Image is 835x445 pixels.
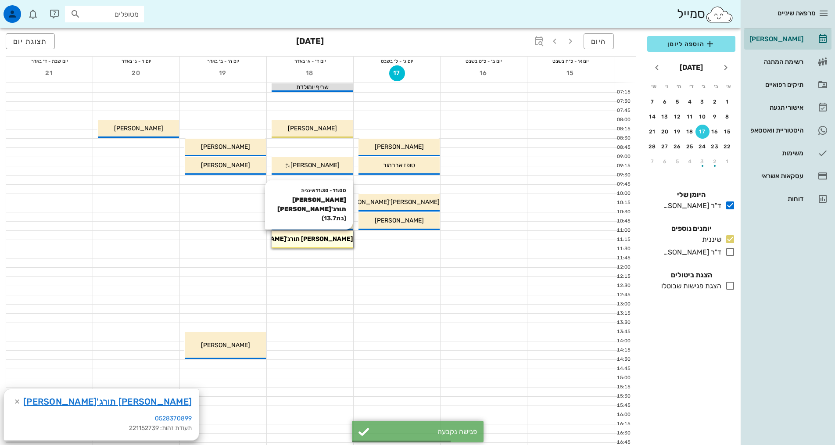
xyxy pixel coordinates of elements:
div: שיננית [699,234,721,245]
div: תיקים רפואיים [748,81,803,88]
button: 18 [683,125,697,139]
div: 07:45 [614,107,632,115]
button: 17 [695,125,710,139]
a: תיקים רפואיים [744,74,831,95]
span: [PERSON_NAME] תורג'[PERSON_NAME] [234,235,353,243]
div: 28 [645,144,659,150]
span: [PERSON_NAME]'[PERSON_NAME] [340,198,440,206]
span: טופז אברמוב [383,161,415,169]
span: [PERSON_NAME] [290,161,340,169]
div: עסקאות אשראי [748,172,803,179]
button: [DATE] [676,59,706,76]
h4: הצגת ביטולים [647,270,735,280]
th: ו׳ [660,79,672,94]
span: [PERSON_NAME] [375,143,424,151]
div: 11:00 [614,227,632,234]
div: 19 [670,129,684,135]
div: סמייל [677,5,734,24]
button: 26 [670,140,684,154]
button: 7 [645,154,659,169]
div: 13:45 [614,328,632,336]
span: 21 [42,69,57,77]
div: 6 [658,158,672,165]
img: SmileCloud logo [705,6,734,23]
div: 4 [683,158,697,165]
div: 5 [670,99,684,105]
div: 16 [708,129,722,135]
button: 15 [720,125,735,139]
a: תגהיסטוריית וואטסאפ [744,120,831,141]
button: 21 [42,65,57,81]
button: 20 [129,65,144,81]
div: [PERSON_NAME] [748,36,803,43]
div: 15:15 [614,384,632,391]
button: תצוגת יום [6,33,55,49]
div: 08:45 [614,144,632,151]
div: 07:15 [614,89,632,96]
h3: [DATE] [296,33,324,51]
div: 16:15 [614,420,632,428]
div: 18 [683,129,697,135]
button: 5 [670,154,684,169]
div: 17 [695,129,710,135]
button: 5 [670,95,684,109]
span: היום [591,37,606,46]
button: 4 [683,95,697,109]
div: תעודת זהות: 221152739 [11,423,192,433]
div: 21 [645,129,659,135]
button: 16 [708,125,722,139]
span: 18 [302,69,318,77]
button: 6 [658,154,672,169]
div: 10 [695,114,710,120]
h4: יומנים נוספים [647,223,735,234]
div: 27 [658,144,672,150]
span: 15 [563,69,579,77]
div: 1 [720,99,735,105]
button: 15 [563,65,579,81]
div: 11:45 [614,255,632,262]
span: הוספה ליומן [654,39,728,49]
button: 19 [215,65,231,81]
div: 08:30 [614,135,632,142]
div: משימות [748,150,803,157]
div: 15:30 [614,393,632,400]
div: 11:30 [614,245,632,253]
div: 1 [720,158,735,165]
th: ד׳ [685,79,697,94]
div: 10:00 [614,190,632,197]
div: 13:15 [614,310,632,317]
a: 0528370899 [155,415,192,422]
div: 08:00 [614,116,632,124]
div: 12 [670,114,684,120]
span: מרפאת שיניים [778,9,816,17]
div: היסטוריית וואטסאפ [748,127,803,134]
span: 19 [215,69,231,77]
div: 12:00 [614,264,632,271]
div: 13 [658,114,672,120]
button: 1 [720,95,735,109]
div: הצגת פגישות שבוטלו [658,281,721,291]
div: יום שבת - ד׳ באדר [6,57,93,65]
button: 13 [658,110,672,124]
div: 7 [645,158,659,165]
a: משימות [744,143,831,164]
h4: היומן שלי [647,190,735,200]
button: 4 [683,154,697,169]
button: 11 [683,110,697,124]
div: 22 [720,144,735,150]
span: [PERSON_NAME] [375,217,424,224]
div: אישורי הגעה [748,104,803,111]
div: יום ב׳ - כ״ט בשבט [441,57,527,65]
div: 3 [695,158,710,165]
a: דוחות [744,188,831,209]
span: [PERSON_NAME] [201,161,250,169]
button: 3 [695,154,710,169]
div: ד"ר [PERSON_NAME] [659,247,721,258]
a: אישורי הגעה [744,97,831,118]
button: 18 [302,65,318,81]
div: 12:45 [614,291,632,299]
button: 20 [658,125,672,139]
div: 11:15 [614,236,632,244]
span: [PERSON_NAME] [114,125,163,132]
th: ג׳ [698,79,710,94]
